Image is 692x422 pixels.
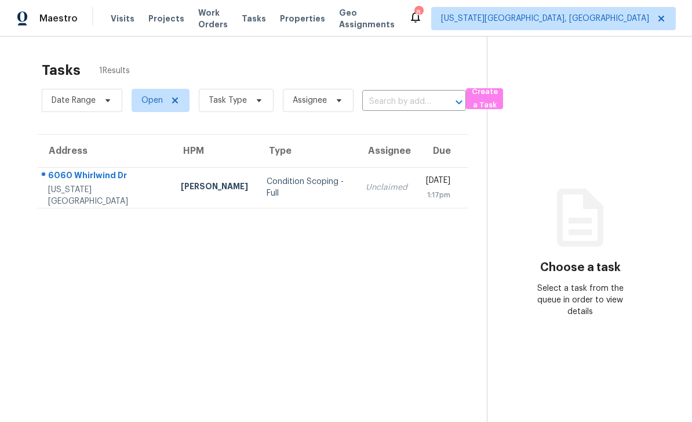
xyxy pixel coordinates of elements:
[339,7,395,30] span: Geo Assignments
[42,64,81,76] h2: Tasks
[472,85,497,112] span: Create a Task
[48,169,162,184] div: 6060 Whirlwind Dr
[441,13,649,24] span: [US_STATE][GEOGRAPHIC_DATA], [GEOGRAPHIC_DATA]
[52,95,96,106] span: Date Range
[37,135,172,167] th: Address
[362,93,434,111] input: Search by address
[293,95,327,106] span: Assignee
[242,15,266,23] span: Tasks
[172,135,257,167] th: HPM
[366,182,407,193] div: Unclaimed
[426,189,450,201] div: 1:17pm
[267,176,347,199] div: Condition Scoping - Full
[426,175,450,189] div: [DATE]
[111,13,134,24] span: Visits
[451,94,467,110] button: Open
[141,95,163,106] span: Open
[39,13,78,24] span: Maestro
[99,65,130,77] span: 1 Results
[48,184,162,207] div: [US_STATE][GEOGRAPHIC_DATA]
[466,88,503,109] button: Create a Task
[417,135,468,167] th: Due
[209,95,247,106] span: Task Type
[257,135,356,167] th: Type
[198,7,228,30] span: Work Orders
[148,13,184,24] span: Projects
[356,135,417,167] th: Assignee
[280,13,325,24] span: Properties
[414,7,423,19] div: 8
[534,283,627,318] div: Select a task from the queue in order to view details
[540,262,621,273] h3: Choose a task
[181,181,248,195] div: [PERSON_NAME]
